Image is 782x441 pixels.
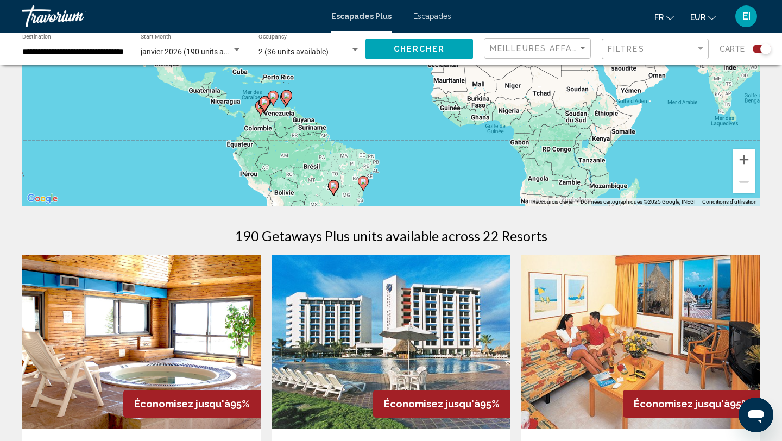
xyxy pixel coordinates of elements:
span: Économisez jusqu'à [384,398,480,409]
img: 4392O01X.jpg [22,255,261,429]
button: Zoom arrière [733,171,755,193]
a: Escapades Plus [331,12,392,21]
h1: 190 Getaways Plus units available across 22 Resorts [235,228,547,244]
iframe: Bouton de lancement de la fenêtre de messagerie [739,398,773,432]
div: 95% [373,390,510,418]
a: Conditions d'utilisation [702,199,757,205]
span: 2 (36 units available) [258,47,329,56]
span: janvier 2026 (190 units available) [141,47,252,56]
button: Raccourcis clavier [532,198,574,206]
span: Carte [720,41,745,56]
img: 3790E01L.jpg [272,255,510,429]
span: Économisez jusqu'à [134,398,230,409]
span: Chercher [394,45,445,54]
font: EUR [690,13,705,22]
a: Escapades [413,12,451,21]
font: fr [654,13,664,22]
span: Économisez jusqu'à [634,398,730,409]
img: 6721I01L.jpg [521,255,760,429]
button: Chercher [365,39,473,59]
mat-select: Sort by [490,44,588,53]
button: Menu utilisateur [732,5,760,28]
div: 95% [623,390,760,418]
button: Changer de langue [654,9,674,25]
button: Changer de devise [690,9,716,25]
span: Filtres [608,45,645,53]
a: Ouvrir cette zone dans Google Maps (dans une nouvelle fenêtre) [24,192,60,206]
div: 95% [123,390,261,418]
img: Google [24,192,60,206]
span: Données cartographiques ©2025 Google, INEGI [581,199,696,205]
button: Filter [602,38,709,60]
font: EI [742,10,751,22]
a: Travorium [22,5,320,27]
span: Meilleures affaires [490,44,592,53]
button: Zoom avant [733,149,755,171]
